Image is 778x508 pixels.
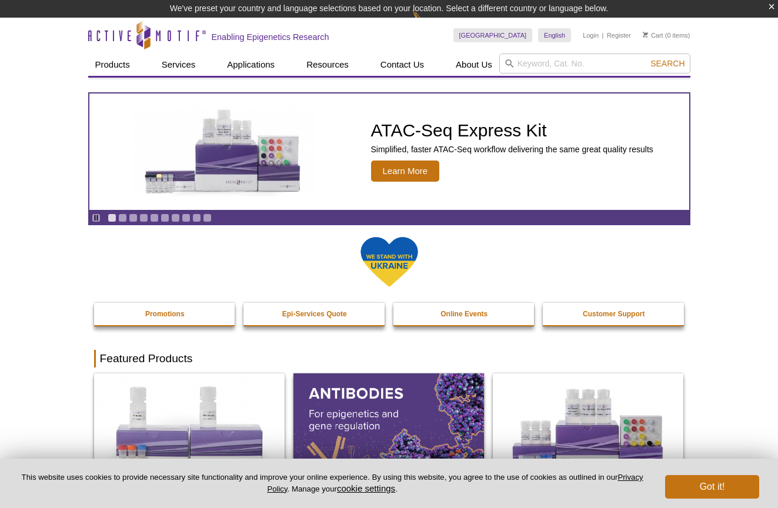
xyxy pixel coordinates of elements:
[94,303,236,325] a: Promotions
[583,31,599,39] a: Login
[212,32,329,42] h2: Enabling Epigenetics Research
[493,373,683,489] img: CUT&Tag-IT® Express Assay Kit
[139,213,148,222] a: Go to slide 4
[449,54,499,76] a: About Us
[171,213,180,222] a: Go to slide 7
[650,59,684,68] span: Search
[293,373,484,489] img: All Antibodies
[89,93,689,210] article: ATAC-Seq Express Kit
[89,93,689,210] a: ATAC-Seq Express Kit ATAC-Seq Express Kit Simplified, faster ATAC-Seq workflow delivering the sam...
[92,213,101,222] a: Toggle autoplay
[360,236,419,288] img: We Stand With Ukraine
[373,54,431,76] a: Contact Us
[88,54,137,76] a: Products
[453,28,533,42] a: [GEOGRAPHIC_DATA]
[643,28,690,42] li: (0 items)
[647,58,688,69] button: Search
[393,303,536,325] a: Online Events
[203,213,212,222] a: Go to slide 10
[267,473,643,493] a: Privacy Policy
[282,310,347,318] strong: Epi-Services Quote
[583,310,645,318] strong: Customer Support
[192,213,201,222] a: Go to slide 9
[108,213,116,222] a: Go to slide 1
[127,107,321,196] img: ATAC-Seq Express Kit
[412,9,443,36] img: Change Here
[602,28,604,42] li: |
[19,472,646,494] p: This website uses cookies to provide necessary site functionality and improve your online experie...
[499,54,690,73] input: Keyword, Cat. No.
[220,54,282,76] a: Applications
[371,161,440,182] span: Learn More
[94,373,285,489] img: DNA Library Prep Kit for Illumina
[337,483,395,493] button: cookie settings
[161,213,169,222] a: Go to slide 6
[155,54,203,76] a: Services
[371,144,653,155] p: Simplified, faster ATAC-Seq workflow delivering the same great quality results
[150,213,159,222] a: Go to slide 5
[145,310,185,318] strong: Promotions
[643,32,648,38] img: Your Cart
[243,303,386,325] a: Epi-Services Quote
[371,122,653,139] h2: ATAC-Seq Express Kit
[118,213,127,222] a: Go to slide 2
[94,350,684,367] h2: Featured Products
[538,28,571,42] a: English
[543,303,685,325] a: Customer Support
[643,31,663,39] a: Cart
[129,213,138,222] a: Go to slide 3
[299,54,356,76] a: Resources
[607,31,631,39] a: Register
[440,310,487,318] strong: Online Events
[182,213,191,222] a: Go to slide 8
[665,475,759,499] button: Got it!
